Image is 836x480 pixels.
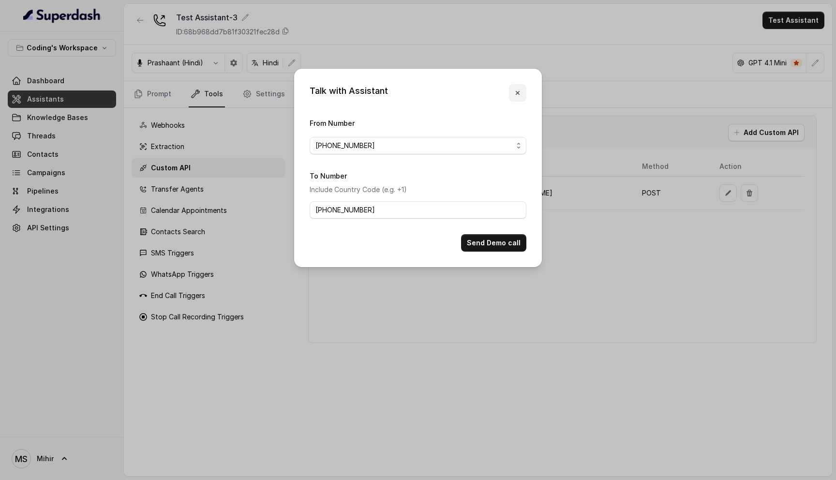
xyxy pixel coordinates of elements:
[310,84,388,102] div: Talk with Assistant
[310,201,526,219] input: +1123456789
[310,119,355,127] label: From Number
[310,137,526,154] button: [PHONE_NUMBER]
[315,140,513,151] span: [PHONE_NUMBER]
[310,184,526,195] p: Include Country Code (e.g. +1)
[310,172,347,180] label: To Number
[461,234,526,252] button: Send Demo call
